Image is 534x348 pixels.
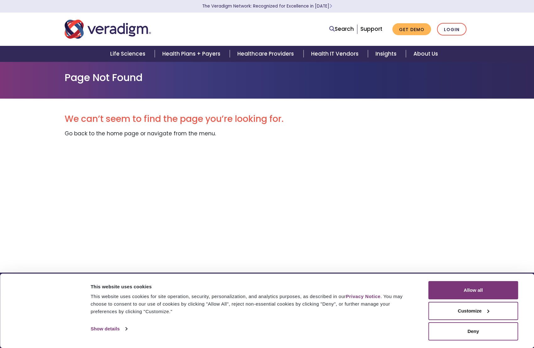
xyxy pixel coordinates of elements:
[346,294,380,299] a: Privacy Notice
[91,283,414,291] div: This website uses cookies
[65,114,470,124] h2: We can’t seem to find the page you’re looking for.
[368,46,406,62] a: Insights
[392,23,431,35] a: Get Demo
[230,46,303,62] a: Healthcare Providers
[65,129,470,138] p: Go back to the home page or navigate from the menu.
[406,46,445,62] a: About Us
[304,46,368,62] a: Health IT Vendors
[429,302,518,320] button: Customize
[91,324,127,334] a: Show details
[360,25,382,33] a: Support
[437,23,467,36] a: Login
[429,322,518,340] button: Deny
[91,293,414,315] div: This website uses cookies for site operation, security, personalization, and analytics purposes, ...
[65,19,151,40] img: Veradigm logo
[202,3,332,9] a: The Veradigm Network: Recognized for Excellence in [DATE]Learn More
[103,46,155,62] a: Life Sciences
[65,72,470,84] h1: Page Not Found
[329,3,332,9] span: Learn More
[329,25,354,33] a: Search
[155,46,230,62] a: Health Plans + Payers
[429,281,518,299] button: Allow all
